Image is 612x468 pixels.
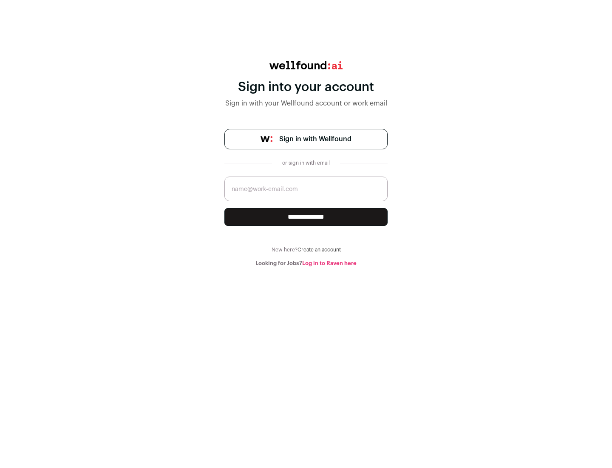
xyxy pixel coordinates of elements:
[224,177,388,201] input: name@work-email.com
[261,136,272,142] img: wellfound-symbol-flush-black-fb3c872781a75f747ccb3a119075da62bfe97bd399995f84a933054e44a575c4.png
[279,160,333,166] div: or sign in with email
[224,246,388,253] div: New here?
[279,134,351,144] span: Sign in with Wellfound
[224,260,388,267] div: Looking for Jobs?
[269,61,343,69] img: wellfound:ai
[224,98,388,108] div: Sign in with your Wellfound account or work email
[224,80,388,95] div: Sign into your account
[224,129,388,149] a: Sign in with Wellfound
[297,247,341,252] a: Create an account
[302,260,357,266] a: Log in to Raven here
